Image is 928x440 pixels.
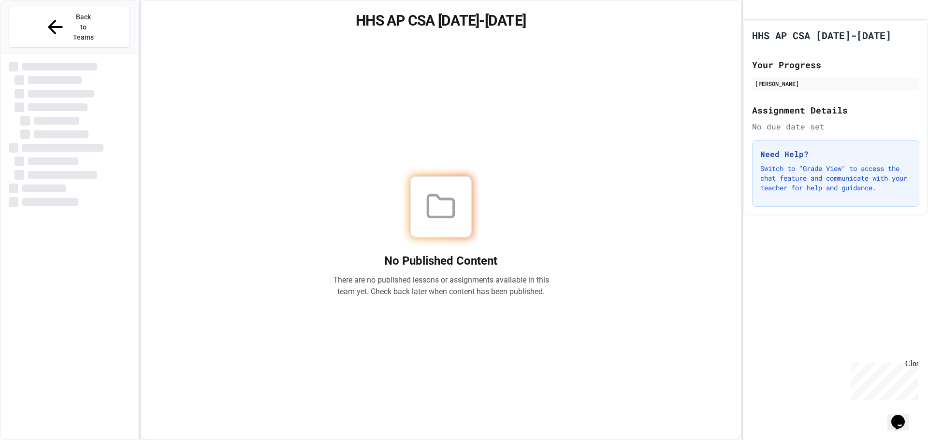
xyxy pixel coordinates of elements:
iframe: chat widget [887,401,918,430]
iframe: chat widget [848,359,918,400]
h2: Assignment Details [752,103,919,117]
p: There are no published lessons or assignments available in this team yet. Check back later when c... [333,274,549,298]
div: [PERSON_NAME] [755,79,916,88]
span: Back to Teams [72,12,95,43]
div: No due date set [752,121,919,132]
h2: Your Progress [752,58,919,71]
h1: HHS AP CSA [DATE]-[DATE] [752,28,891,42]
p: Switch to "Grade View" to access the chat feature and communicate with your teacher for help and ... [760,164,911,193]
button: Back to Teams [9,7,130,48]
h2: No Published Content [333,253,549,269]
h1: HHS AP CSA [DATE]-[DATE] [153,12,729,29]
div: Chat with us now!Close [4,4,67,61]
h3: Need Help? [760,148,911,160]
